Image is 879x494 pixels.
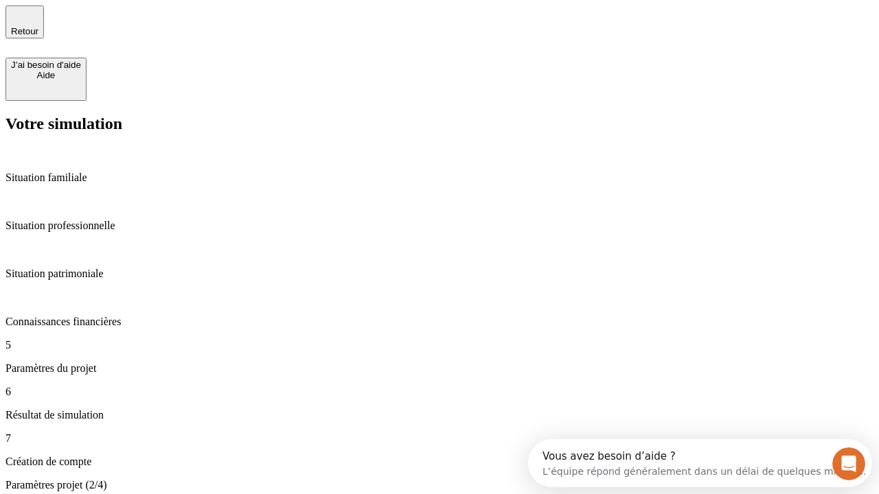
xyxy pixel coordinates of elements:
[5,5,44,38] button: Retour
[5,409,874,421] p: Résultat de simulation
[14,23,338,37] div: L’équipe répond généralement dans un délai de quelques minutes.
[14,12,338,23] div: Vous avez besoin d’aide ?
[5,339,874,351] p: 5
[5,115,874,133] h2: Votre simulation
[5,172,874,184] p: Situation familiale
[5,432,874,445] p: 7
[5,316,874,328] p: Connaissances financières
[5,479,874,491] p: Paramètres projet (2/4)
[5,5,378,43] div: Ouvrir le Messenger Intercom
[5,58,87,101] button: J’ai besoin d'aideAide
[11,26,38,36] span: Retour
[5,386,874,398] p: 6
[11,60,81,70] div: J’ai besoin d'aide
[5,220,874,232] p: Situation professionnelle
[528,439,872,487] iframe: Intercom live chat discovery launcher
[5,456,874,468] p: Création de compte
[5,362,874,375] p: Paramètres du projet
[5,268,874,280] p: Situation patrimoniale
[832,447,865,480] iframe: Intercom live chat
[11,70,81,80] div: Aide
